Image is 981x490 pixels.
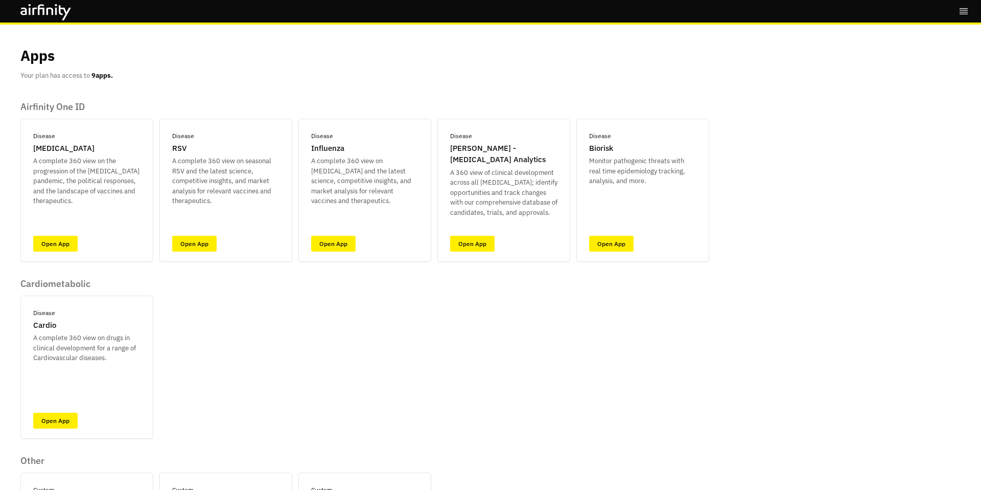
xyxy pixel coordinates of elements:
p: [PERSON_NAME] - [MEDICAL_DATA] Analytics [450,143,557,166]
p: [MEDICAL_DATA] [33,143,95,154]
p: A complete 360 view on drugs in clinical development for a range of Cardiovascular diseases. [33,333,141,363]
a: Open App [450,236,495,252]
p: RSV [172,143,186,154]
p: Cardio [33,320,56,331]
p: Influenza [311,143,344,154]
p: Airfinity One ID [20,101,709,113]
p: A complete 360 view on seasonal RSV and the latest science, competitive insights, and market anal... [172,156,279,206]
p: Disease [172,131,194,141]
p: Cardiometabolic [20,278,153,289]
p: A 360 view of clinical development across all [MEDICAL_DATA]; identify opportunities and track ch... [450,168,557,218]
p: Disease [589,131,611,141]
p: Apps [20,45,55,66]
a: Open App [589,236,634,252]
p: Disease [33,308,55,318]
p: Disease [311,131,333,141]
p: Other [20,455,431,466]
p: Monitor pathogenic threats with real time epidemiology tracking, analysis, and more. [589,156,696,186]
p: A complete 360 view on [MEDICAL_DATA] and the latest science, competitive insights, and market an... [311,156,418,206]
p: Biorisk [589,143,613,154]
a: Open App [311,236,356,252]
p: Your plan has access to [20,71,113,81]
p: A complete 360 view on the progression of the [MEDICAL_DATA] pandemic, the political responses, a... [33,156,141,206]
p: Disease [33,131,55,141]
a: Open App [33,413,78,429]
p: Disease [450,131,472,141]
a: Open App [33,236,78,252]
a: Open App [172,236,217,252]
b: 9 apps. [91,71,113,80]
